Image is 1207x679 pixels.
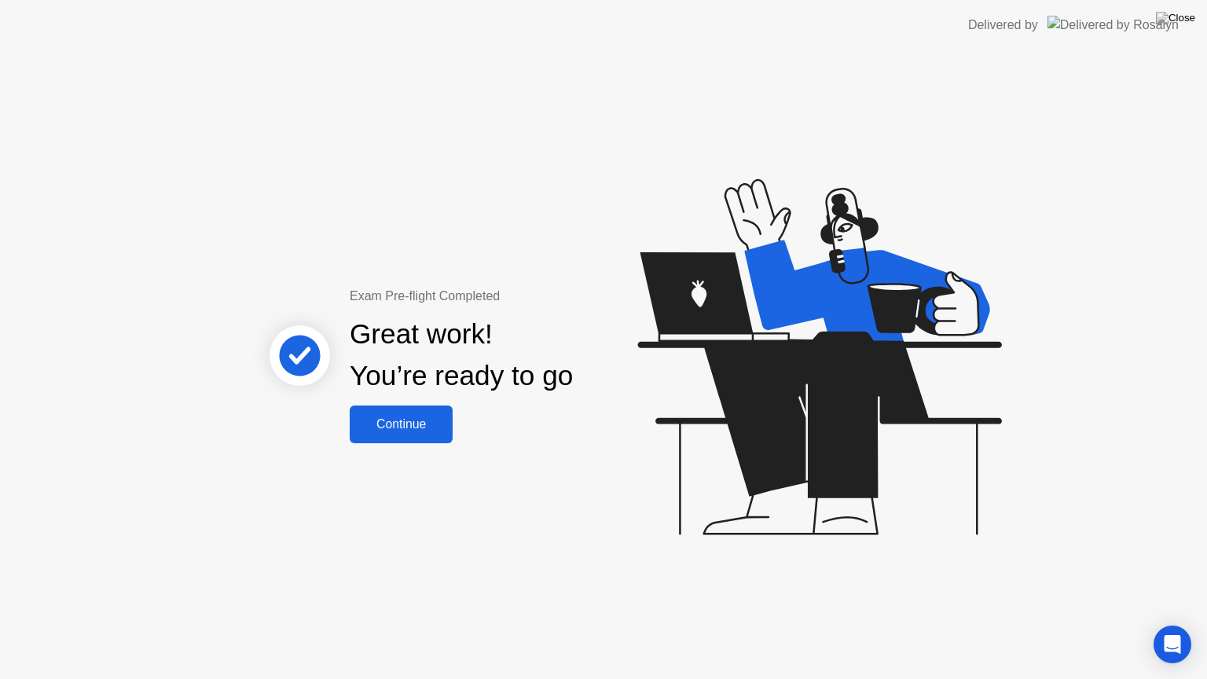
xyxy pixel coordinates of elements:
[350,314,573,397] div: Great work! You’re ready to go
[350,287,674,306] div: Exam Pre-flight Completed
[350,406,453,443] button: Continue
[1154,626,1191,663] div: Open Intercom Messenger
[968,16,1038,35] div: Delivered by
[1156,12,1195,24] img: Close
[1047,16,1179,34] img: Delivered by Rosalyn
[354,417,448,431] div: Continue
